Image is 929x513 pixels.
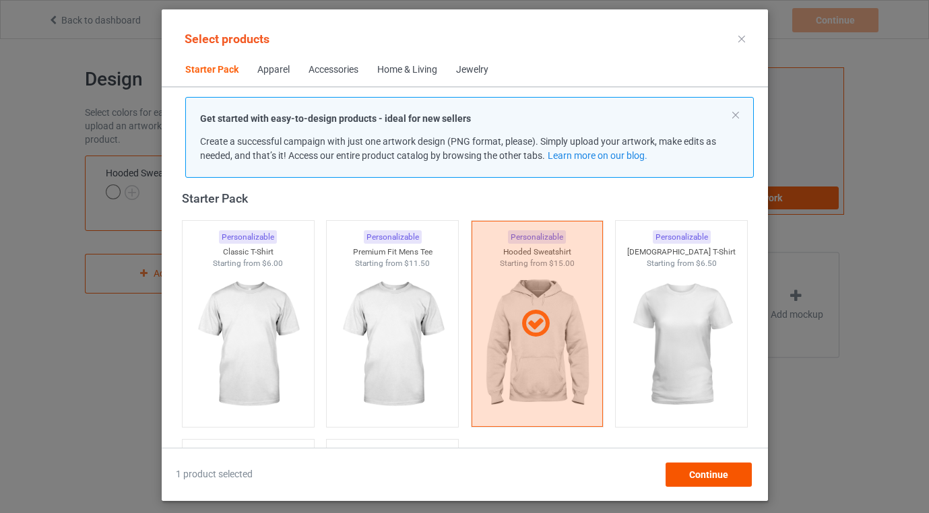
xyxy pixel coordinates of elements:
a: Learn more on our blog. [547,150,647,161]
span: Create a successful campaign with just one artwork design (PNG format, please). Simply upload you... [200,136,716,161]
div: Starting from [616,258,747,269]
div: Starting from [327,258,458,269]
div: Home & Living [377,63,437,77]
span: Starter Pack [176,54,248,86]
div: Personalizable [363,230,421,244]
span: $6.50 [695,259,716,268]
div: Personalizable [652,230,710,244]
span: 1 product selected [176,468,253,481]
img: regular.jpg [621,269,742,420]
strong: Get started with easy-to-design products - ideal for new sellers [200,113,471,124]
div: Continue [665,463,751,487]
div: Apparel [257,63,290,77]
div: Classic T-Shirt [182,246,313,258]
span: Select products [185,32,269,46]
img: regular.jpg [187,269,308,420]
span: $6.00 [262,259,283,268]
div: [DEMOGRAPHIC_DATA] T-Shirt [616,246,747,258]
div: Starting from [182,258,313,269]
span: $11.50 [404,259,430,268]
span: Continue [688,469,728,480]
div: Accessories [309,63,358,77]
div: Premium Fit Mens Tee [327,246,458,258]
div: Jewelry [456,63,488,77]
div: Starter Pack [181,191,753,206]
div: Personalizable [219,230,277,244]
img: regular.jpg [332,269,453,420]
